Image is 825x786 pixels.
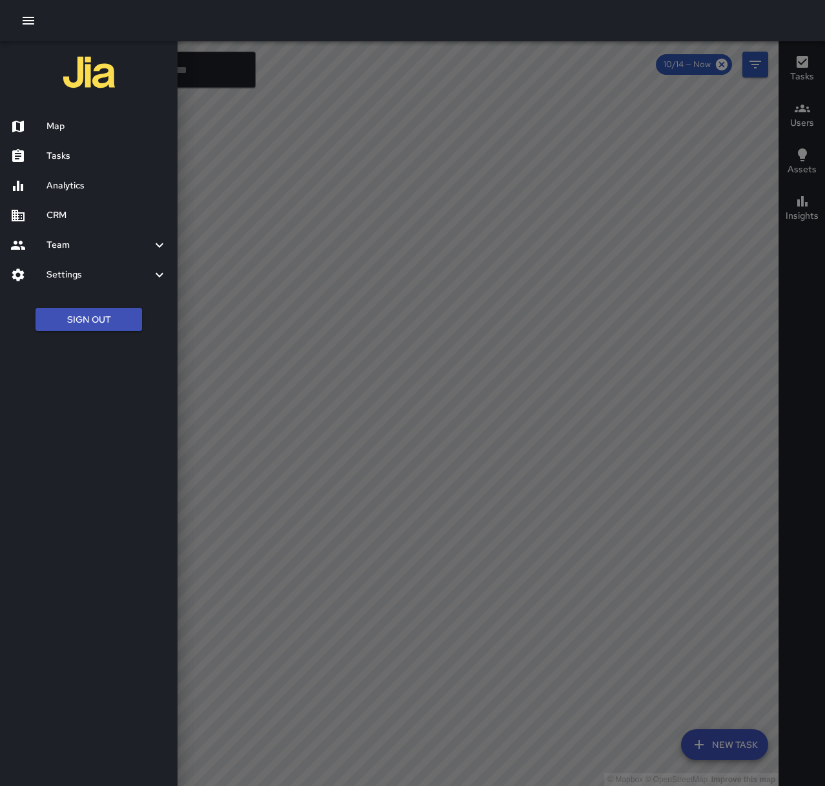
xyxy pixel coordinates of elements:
h6: Tasks [46,149,167,163]
h6: Analytics [46,179,167,193]
h6: CRM [46,208,167,223]
img: jia-logo [63,46,115,98]
button: Sign Out [36,308,142,332]
h6: Map [46,119,167,134]
h6: Settings [46,268,152,282]
h6: Team [46,238,152,252]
